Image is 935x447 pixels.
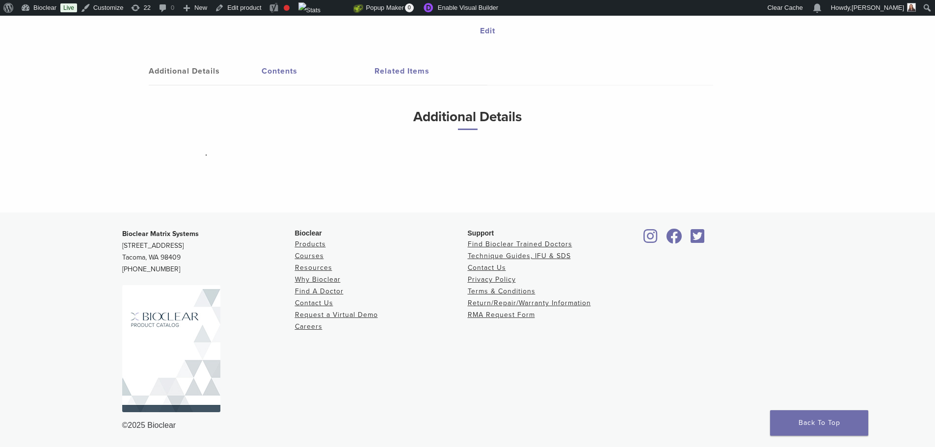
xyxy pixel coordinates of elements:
a: Find A Doctor [295,287,344,295]
a: Bioclear [641,235,661,244]
span: 0 [405,3,414,12]
span: Bioclear [295,229,322,237]
a: Related Items [374,57,487,85]
a: Edit [480,26,495,36]
a: Contact Us [295,299,333,307]
img: Bioclear [122,285,220,412]
a: Back To Top [770,410,868,436]
a: Why Bioclear [295,275,341,284]
h3: Additional Details [205,105,730,138]
a: Request a Virtual Demo [295,311,378,319]
a: Products [295,240,326,248]
a: Find Bioclear Trained Doctors [468,240,572,248]
a: Resources [295,263,332,272]
img: Views over 48 hours. Click for more Jetpack Stats. [298,2,353,14]
a: Additional Details [149,57,262,85]
a: Live [60,3,77,12]
div: Focus keyphrase not set [284,5,290,11]
a: Return/Repair/Warranty Information [468,299,591,307]
a: Courses [295,252,324,260]
a: Contents [262,57,374,85]
strong: Bioclear Matrix Systems [122,230,199,238]
a: Privacy Policy [468,275,516,284]
a: Contact Us [468,263,506,272]
span: [PERSON_NAME] [852,4,904,11]
a: Careers [295,322,322,331]
a: Technique Guides, IFU & SDS [468,252,571,260]
span: Support [468,229,494,237]
a: Terms & Conditions [468,287,535,295]
a: Bioclear [663,235,686,244]
p: . [205,145,730,160]
a: Bioclear [688,235,708,244]
div: ©2025 Bioclear [122,420,813,431]
a: RMA Request Form [468,311,535,319]
p: [STREET_ADDRESS] Tacoma, WA 98409 [PHONE_NUMBER] [122,228,295,275]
